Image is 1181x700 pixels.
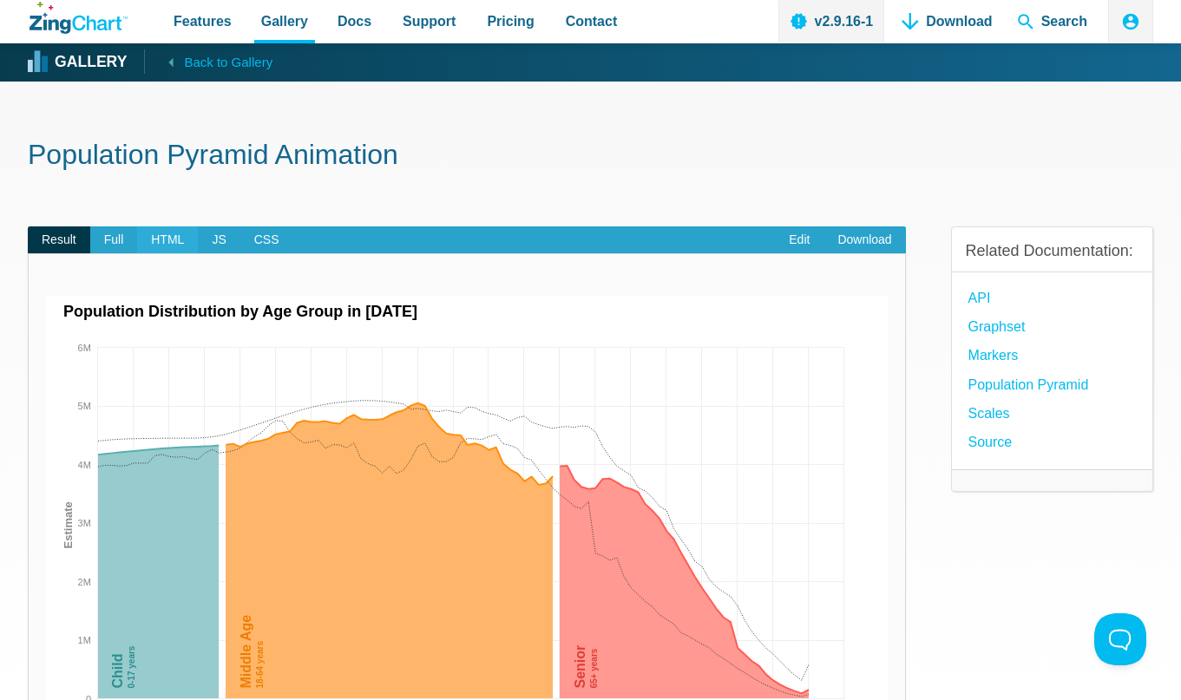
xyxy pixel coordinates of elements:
span: Support [403,10,456,33]
span: Features [174,10,232,33]
h1: Population Pyramid Animation [28,137,1153,176]
a: Population Pyramid [968,373,1089,396]
span: Gallery [261,10,308,33]
span: HTML [137,226,198,254]
a: Markers [968,343,1019,367]
span: CSS [240,226,293,254]
a: source [968,430,1013,454]
a: API [968,286,991,310]
a: Download [823,226,905,254]
span: Back to Gallery [184,51,272,74]
span: Full [90,226,138,254]
a: Gallery [30,49,127,75]
span: JS [198,226,239,254]
h3: Related Documentation: [966,241,1138,261]
a: Back to Gallery [144,49,272,74]
a: Edit [775,226,823,254]
a: Graphset [968,315,1026,338]
strong: Gallery [55,55,127,70]
span: Result [28,226,90,254]
a: ZingChart Logo. Click to return to the homepage [30,2,128,34]
span: Docs [338,10,371,33]
iframe: Toggle Customer Support [1094,613,1146,665]
span: Pricing [487,10,534,33]
span: Contact [566,10,618,33]
a: Scales [968,402,1010,425]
